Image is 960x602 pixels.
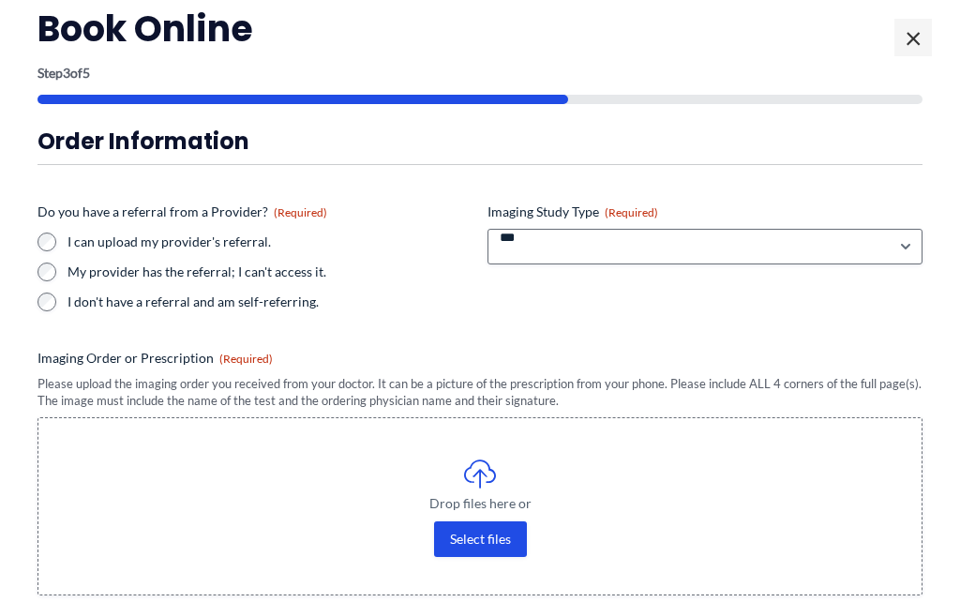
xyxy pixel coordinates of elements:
[63,65,70,81] span: 3
[434,521,527,557] button: select files, imaging order or prescription(required)
[274,205,327,219] span: (Required)
[76,497,884,510] span: Drop files here or
[37,349,922,368] label: Imaging Order or Prescription
[67,293,472,311] label: I don't have a referral and am self-referring.
[605,205,658,219] span: (Required)
[37,127,922,156] h3: Order Information
[487,203,922,221] label: Imaging Study Type
[67,263,472,281] label: My provider has the referral; I can't access it.
[37,6,922,52] h2: Book Online
[67,233,472,251] label: I can upload my provider's referral.
[894,19,932,56] span: ×
[219,352,273,366] span: (Required)
[37,67,922,80] p: Step of
[37,375,922,410] div: Please upload the imaging order you received from your doctor. It can be a picture of the prescri...
[82,65,90,81] span: 5
[37,203,327,221] legend: Do you have a referral from a Provider?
